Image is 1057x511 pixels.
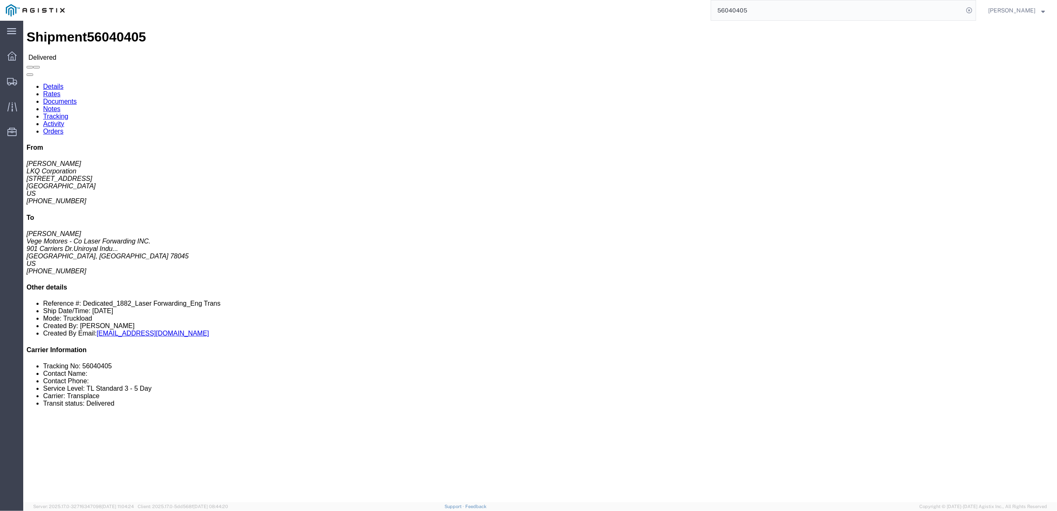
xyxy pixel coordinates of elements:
input: Search for shipment number, reference number [711,0,963,20]
span: [DATE] 08:44:20 [193,504,228,509]
img: logo [6,4,65,17]
span: Copyright © [DATE]-[DATE] Agistix Inc., All Rights Reserved [919,503,1047,510]
a: Support [445,504,465,509]
span: Client: 2025.17.0-5dd568f [138,504,228,509]
span: Server: 2025.17.0-327f6347098 [33,504,134,509]
button: [PERSON_NAME] [988,5,1045,15]
a: Feedback [465,504,486,509]
iframe: FS Legacy Container [23,21,1057,502]
span: [DATE] 11:04:24 [102,504,134,509]
span: Jorge Hinojosa [988,6,1035,15]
